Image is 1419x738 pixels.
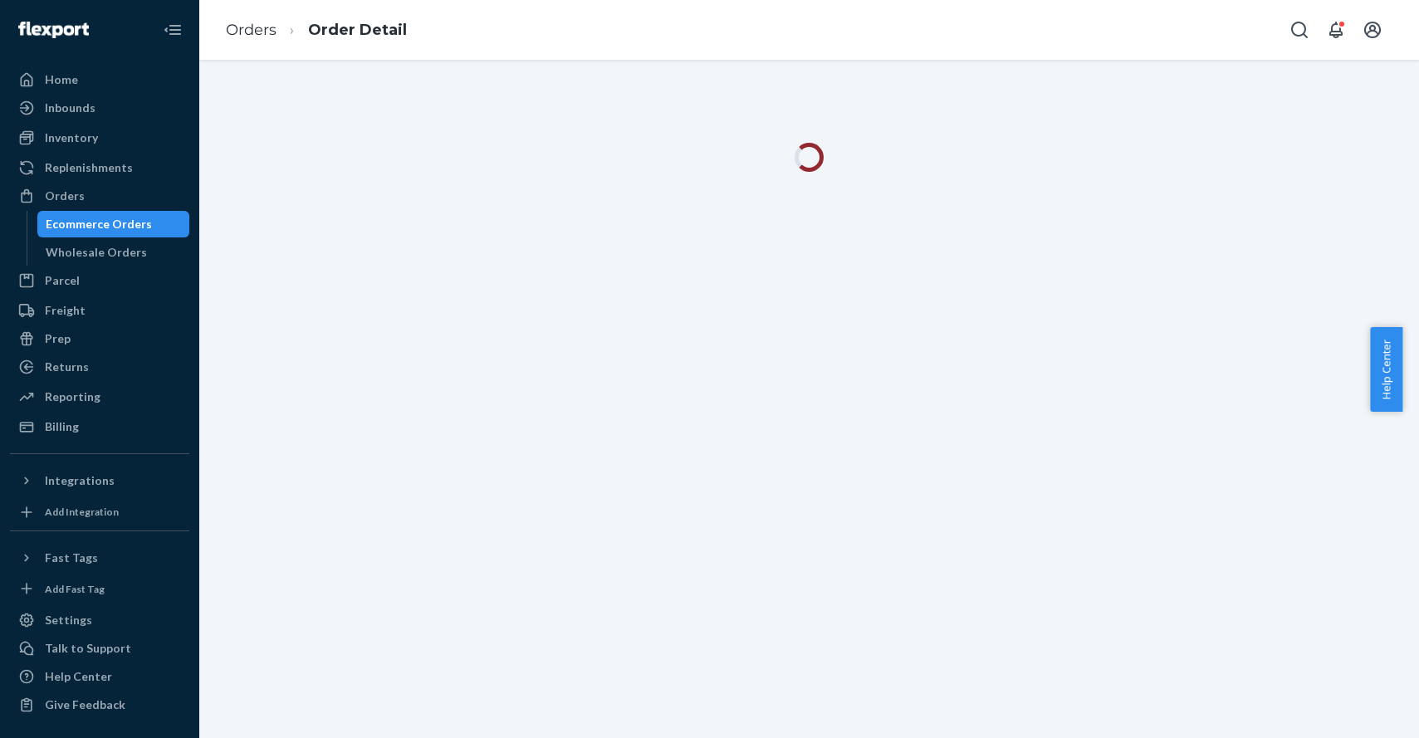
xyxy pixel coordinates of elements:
div: Help Center [45,668,112,685]
button: Help Center [1370,327,1402,412]
a: Orders [226,21,276,39]
div: Add Fast Tag [45,582,105,596]
a: Billing [10,413,189,440]
div: Talk to Support [45,640,131,657]
a: Returns [10,354,189,380]
button: Fast Tags [10,545,189,571]
button: Give Feedback [10,692,189,718]
a: Add Fast Tag [10,578,189,601]
button: Integrations [10,467,189,494]
div: Parcel [45,272,80,289]
a: Parcel [10,267,189,294]
div: Home [45,71,78,88]
div: Billing [45,418,79,435]
a: Settings [10,607,189,633]
a: Talk to Support [10,635,189,662]
a: Inventory [10,125,189,151]
a: Ecommerce Orders [37,211,190,237]
a: Reporting [10,384,189,410]
a: Orders [10,183,189,209]
div: Settings [45,612,92,628]
a: Wholesale Orders [37,239,190,266]
div: Inbounds [45,100,95,116]
button: Close Navigation [156,13,189,46]
div: Prep [45,330,71,347]
a: Add Integration [10,501,189,524]
div: Wholesale Orders [46,244,147,261]
button: Open account menu [1356,13,1389,46]
a: Help Center [10,663,189,690]
div: Freight [45,302,86,319]
button: Open Search Box [1283,13,1316,46]
div: Returns [45,359,89,375]
button: Open notifications [1319,13,1353,46]
img: Flexport logo [18,22,89,38]
div: Reporting [45,389,100,405]
div: Inventory [45,130,98,146]
a: Freight [10,297,189,324]
div: Give Feedback [45,696,125,713]
div: Ecommerce Orders [46,216,152,232]
div: Integrations [45,472,115,489]
div: Orders [45,188,85,204]
a: Inbounds [10,95,189,121]
ol: breadcrumbs [213,6,420,55]
a: Prep [10,325,189,352]
div: Replenishments [45,159,133,176]
a: Home [10,66,189,93]
div: Fast Tags [45,550,98,566]
a: Order Detail [308,21,407,39]
a: Replenishments [10,154,189,181]
div: Add Integration [45,505,119,519]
